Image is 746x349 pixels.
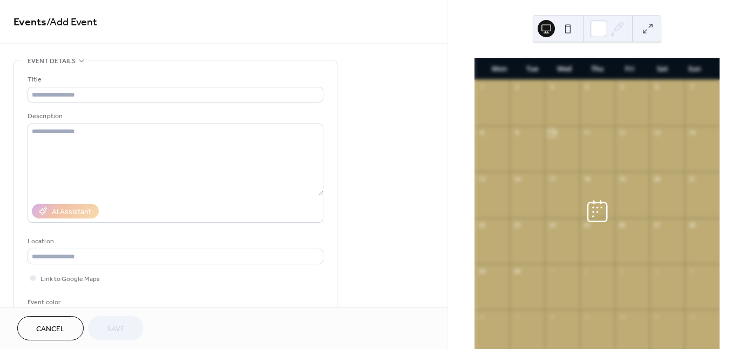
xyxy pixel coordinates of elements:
[581,58,613,80] div: Thu
[618,221,626,229] div: 26
[548,221,556,229] div: 24
[653,313,661,321] div: 11
[513,129,521,137] div: 9
[618,313,626,321] div: 10
[653,83,661,91] div: 6
[618,267,626,275] div: 3
[478,83,486,91] div: 1
[653,267,661,275] div: 4
[613,58,646,80] div: Fri
[478,129,486,137] div: 8
[478,175,486,183] div: 15
[583,175,591,183] div: 18
[679,58,711,80] div: Sun
[28,56,76,67] span: Event details
[28,236,321,247] div: Location
[516,58,548,80] div: Tue
[618,129,626,137] div: 12
[688,267,696,275] div: 5
[688,175,696,183] div: 21
[513,221,521,229] div: 23
[688,221,696,229] div: 28
[46,12,97,33] span: / Add Event
[28,111,321,122] div: Description
[13,12,46,33] a: Events
[478,267,486,275] div: 29
[548,58,581,80] div: Wed
[36,324,65,335] span: Cancel
[583,313,591,321] div: 9
[618,175,626,183] div: 19
[548,175,556,183] div: 17
[653,221,661,229] div: 27
[688,313,696,321] div: 12
[653,175,661,183] div: 20
[618,83,626,91] div: 5
[583,129,591,137] div: 11
[583,267,591,275] div: 2
[483,58,516,80] div: Mon
[688,129,696,137] div: 14
[653,129,661,137] div: 13
[583,83,591,91] div: 4
[548,129,556,137] div: 10
[513,267,521,275] div: 30
[17,316,84,340] button: Cancel
[688,83,696,91] div: 7
[28,74,321,85] div: Title
[646,58,678,80] div: Sat
[28,297,108,308] div: Event color
[40,273,100,285] span: Link to Google Maps
[548,313,556,321] div: 8
[478,313,486,321] div: 6
[513,83,521,91] div: 2
[583,221,591,229] div: 25
[478,221,486,229] div: 22
[548,83,556,91] div: 3
[513,313,521,321] div: 7
[513,175,521,183] div: 16
[548,267,556,275] div: 1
